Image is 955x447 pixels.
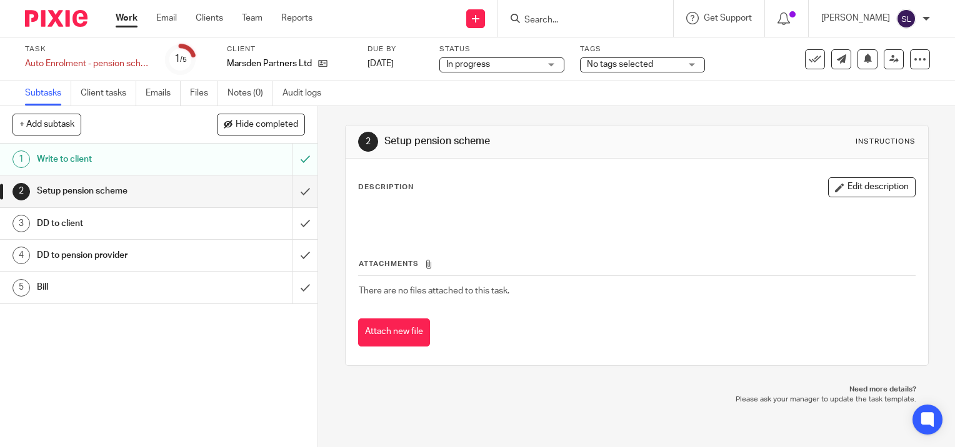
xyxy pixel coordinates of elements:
[25,10,87,27] img: Pixie
[25,81,71,106] a: Subtasks
[242,12,262,24] a: Team
[37,246,199,265] h1: DD to pension provider
[12,279,30,297] div: 5
[580,44,705,54] label: Tags
[704,14,752,22] span: Get Support
[358,318,430,346] button: Attach new file
[439,44,564,54] label: Status
[282,81,331,106] a: Audit logs
[180,56,187,63] small: /5
[384,135,663,148] h1: Setup pension scheme
[367,59,394,68] span: [DATE]
[357,395,916,405] p: Please ask your manager to update the task template.
[37,214,199,233] h1: DD to client
[896,9,916,29] img: svg%3E
[523,15,636,26] input: Search
[227,57,312,70] p: Marsden Partners Ltd
[37,150,199,169] h1: Write to client
[587,60,653,69] span: No tags selected
[12,183,30,200] div: 2
[227,44,352,54] label: Client
[856,137,916,147] div: Instructions
[359,287,509,295] span: There are no files attached to this task.
[25,57,150,70] div: Auto Enrolment - pension scheme setup
[446,60,490,69] span: In progress
[227,81,273,106] a: Notes (0)
[196,12,223,24] a: Clients
[25,44,150,54] label: Task
[146,81,181,106] a: Emails
[156,12,177,24] a: Email
[821,12,890,24] p: [PERSON_NAME]
[828,177,916,197] button: Edit description
[37,182,199,200] h1: Setup pension scheme
[37,278,199,297] h1: Bill
[12,114,81,135] button: + Add subtask
[116,12,137,24] a: Work
[12,215,30,232] div: 3
[12,150,30,168] div: 1
[236,120,298,130] span: Hide completed
[367,44,424,54] label: Due by
[358,132,378,152] div: 2
[358,182,414,192] p: Description
[81,81,136,106] a: Client tasks
[217,114,305,135] button: Hide completed
[190,81,218,106] a: Files
[357,385,916,395] p: Need more details?
[359,260,419,267] span: Attachments
[174,52,187,66] div: 1
[12,247,30,264] div: 4
[281,12,312,24] a: Reports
